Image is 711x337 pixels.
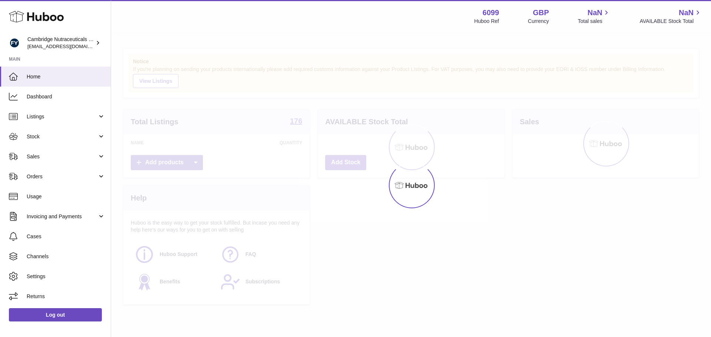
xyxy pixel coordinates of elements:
[27,253,105,260] span: Channels
[9,308,102,321] a: Log out
[27,153,97,160] span: Sales
[27,133,97,140] span: Stock
[27,233,105,240] span: Cases
[679,8,694,18] span: NaN
[27,93,105,100] span: Dashboard
[27,113,97,120] span: Listings
[27,36,94,50] div: Cambridge Nutraceuticals Ltd
[474,18,499,25] div: Huboo Ref
[27,293,105,300] span: Returns
[587,8,602,18] span: NaN
[640,18,702,25] span: AVAILABLE Stock Total
[9,37,20,48] img: huboo@camnutra.com
[528,18,549,25] div: Currency
[483,8,499,18] strong: 6099
[640,8,702,25] a: NaN AVAILABLE Stock Total
[27,193,105,200] span: Usage
[27,213,97,220] span: Invoicing and Payments
[27,173,97,180] span: Orders
[27,273,105,280] span: Settings
[27,73,105,80] span: Home
[27,43,109,49] span: [EMAIL_ADDRESS][DOMAIN_NAME]
[533,8,549,18] strong: GBP
[578,8,611,25] a: NaN Total sales
[578,18,611,25] span: Total sales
